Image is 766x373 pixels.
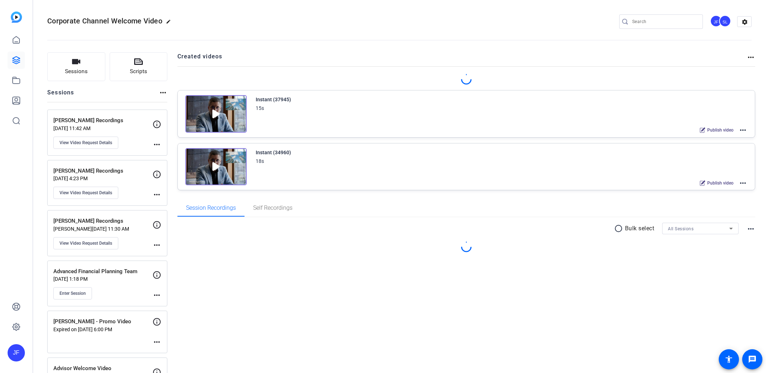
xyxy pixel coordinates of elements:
[53,327,153,332] p: Expired on [DATE] 6:00 PM
[153,291,161,299] mat-icon: more_horiz
[153,241,161,249] mat-icon: more_horiz
[153,140,161,149] mat-icon: more_horiz
[256,148,291,157] div: Instant (34960)
[53,187,118,199] button: View Video Request Details
[110,52,168,81] button: Scripts
[53,125,153,131] p: [DATE] 11:42 AM
[177,52,747,66] h2: Created videos
[47,52,105,81] button: Sessions
[53,287,92,299] button: Enter Session
[710,15,723,28] ngx-avatar: Jake Fortinsky
[710,15,722,27] div: JF
[253,205,292,211] span: Self Recordings
[185,95,247,133] img: Creator Project Thumbnail
[747,53,755,62] mat-icon: more_horiz
[60,140,112,146] span: View Video Request Details
[53,167,153,175] p: [PERSON_NAME] Recordings
[60,190,112,196] span: View Video Request Details
[719,15,731,27] div: SL
[153,338,161,346] mat-icon: more_horiz
[186,205,236,211] span: Session Recordings
[53,364,153,373] p: Advisor Welcome Video
[185,148,247,186] img: Creator Project Thumbnail
[747,225,755,233] mat-icon: more_horiz
[719,15,732,28] ngx-avatar: Sebastien Lachance
[8,344,25,361] div: JF
[53,116,153,125] p: [PERSON_NAME] Recordings
[53,137,118,149] button: View Video Request Details
[707,127,734,133] span: Publish video
[668,226,694,231] span: All Sessions
[53,276,153,282] p: [DATE] 1:18 PM
[739,126,747,134] mat-icon: more_horiz
[256,157,264,165] div: 18s
[53,267,153,276] p: Advanced Financial Planning Team
[159,88,167,97] mat-icon: more_horiz
[725,355,733,364] mat-icon: accessibility
[60,290,86,296] span: Enter Session
[53,318,153,326] p: [PERSON_NAME] - Promo Video
[53,226,153,232] p: [PERSON_NAME][DATE] 11:30 AM
[60,240,112,246] span: View Video Request Details
[748,355,757,364] mat-icon: message
[153,190,161,199] mat-icon: more_horiz
[65,67,88,76] span: Sessions
[739,179,747,187] mat-icon: more_horiz
[53,237,118,249] button: View Video Request Details
[614,224,625,233] mat-icon: radio_button_unchecked
[625,224,655,233] p: Bulk select
[47,17,162,25] span: Corporate Channel Welcome Video
[47,88,74,102] h2: Sessions
[738,17,752,27] mat-icon: settings
[166,19,175,28] mat-icon: edit
[632,17,697,26] input: Search
[53,176,153,181] p: [DATE] 4:23 PM
[11,12,22,23] img: blue-gradient.svg
[130,67,147,76] span: Scripts
[256,104,264,112] div: 15s
[53,217,153,225] p: [PERSON_NAME] Recordings
[256,95,291,104] div: Instant (37945)
[707,180,734,186] span: Publish video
